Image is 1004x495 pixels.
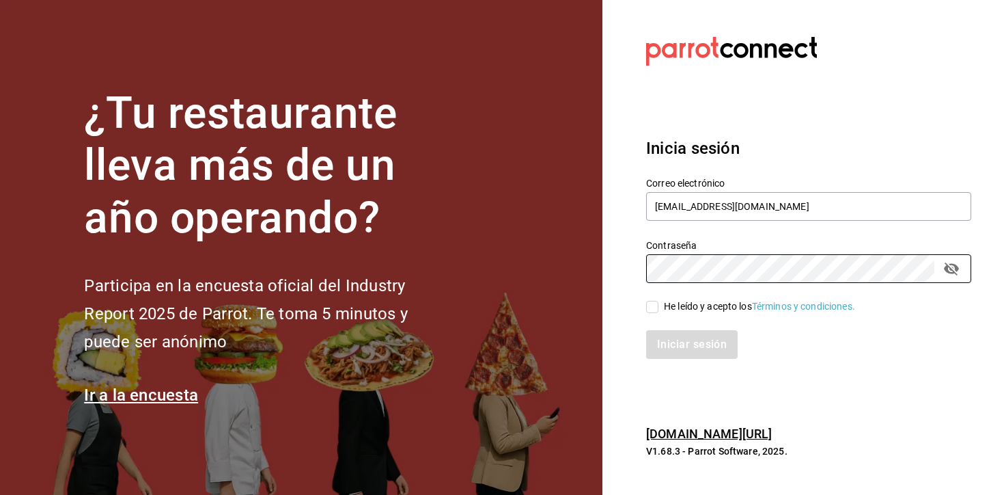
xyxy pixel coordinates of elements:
label: Correo electrónico [646,178,971,187]
h1: ¿Tu restaurante lleva más de un año operando? [84,88,453,245]
h3: Inicia sesión [646,136,971,161]
h2: Participa en la encuesta oficial del Industry Report 2025 de Parrot. Te toma 5 minutos y puede se... [84,272,453,356]
label: Contraseña [646,240,971,250]
div: He leído y acepto los [664,299,855,314]
input: Ingresa tu correo electrónico [646,192,971,221]
a: [DOMAIN_NAME][URL] [646,427,772,441]
a: Términos y condiciones. [752,301,855,312]
button: passwordField [940,257,963,280]
p: V1.68.3 - Parrot Software, 2025. [646,444,971,458]
a: Ir a la encuesta [84,386,198,405]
